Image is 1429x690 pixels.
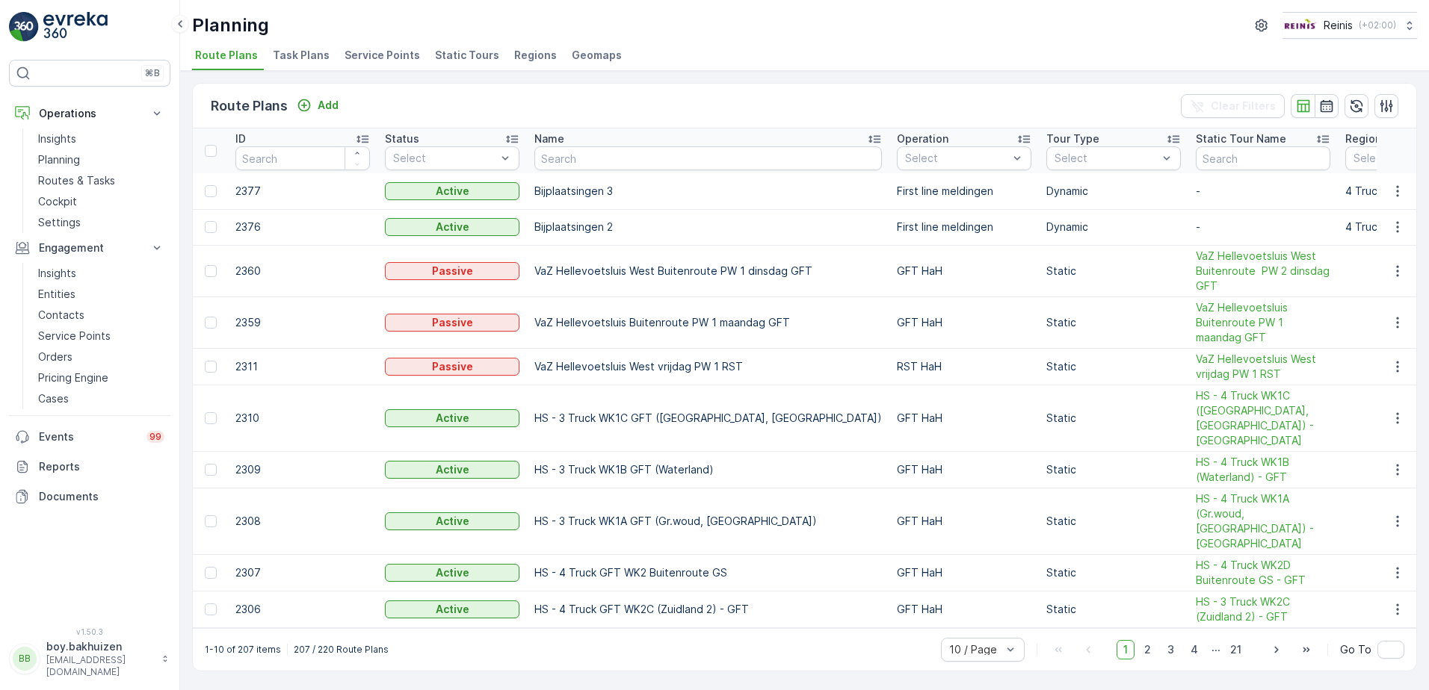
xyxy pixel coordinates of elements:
input: Search [235,146,370,170]
a: HS - 4 Truck WK1A (Gr.woud, Maaswijk Oost) - GFT [1196,491,1330,551]
p: Static Tour Name [1196,131,1286,146]
a: Cases [32,388,170,409]
p: Tour Type [1046,131,1099,146]
span: HS - 4 Truck WK2D Buitenroute GS - GFT [1196,558,1330,588]
p: Reinis [1324,18,1353,33]
p: Operation [897,131,948,146]
p: First line meldingen [897,220,1031,234]
a: Reports [9,452,170,482]
span: HS - 4 Truck WK1C ([GEOGRAPHIC_DATA], [GEOGRAPHIC_DATA]) - [GEOGRAPHIC_DATA] [1196,388,1330,448]
div: Toggle Row Selected [205,412,217,424]
button: Active [385,600,519,618]
p: boy.bakhuizen [46,639,154,654]
button: BBboy.bakhuizen[EMAIL_ADDRESS][DOMAIN_NAME] [9,639,170,678]
button: Active [385,182,519,200]
div: Toggle Row Selected [205,464,217,476]
p: 2360 [235,264,370,279]
button: Passive [385,314,519,332]
button: Active [385,218,519,236]
p: Planning [38,152,80,167]
p: Regions [1345,131,1387,146]
button: Engagement [9,233,170,263]
span: v 1.50.3 [9,627,170,636]
p: GFT HaH [897,565,1031,580]
img: logo [9,12,39,42]
p: ID [235,131,246,146]
p: Routes & Tasks [38,173,115,188]
a: VaZ Hellevoetsluis Buitenroute PW 1 maandag GFT [1196,300,1330,345]
p: 2308 [235,514,370,529]
a: HS - 4 Truck WK1B (Waterland) - GFT [1196,455,1330,485]
p: GFT HaH [897,602,1031,617]
a: Orders [32,346,170,367]
p: 2307 [235,565,370,580]
span: 3 [1161,640,1181,659]
p: Passive [432,359,473,374]
a: Documents [9,482,170,512]
p: Clear Filters [1211,99,1276,114]
p: Static [1046,565,1181,580]
p: 2306 [235,602,370,617]
a: Pricing Engine [32,367,170,388]
span: Go To [1340,642,1371,657]
p: Orders [38,349,72,364]
p: HS - 3 Truck WK1A GFT (Gr.woud, [GEOGRAPHIC_DATA]) [534,514,882,529]
p: ... [1212,640,1220,659]
div: Toggle Row Selected [205,361,217,373]
a: Cockpit [32,191,170,212]
button: Clear Filters [1181,94,1285,118]
a: Planning [32,149,170,170]
div: Toggle Row Selected [205,265,217,277]
p: VaZ Hellevoetsluis West vrijdag PW 1 RST [534,359,882,374]
p: Route Plans [211,96,288,116]
p: - [1196,220,1330,234]
p: Select [905,151,1008,166]
input: Search [534,146,882,170]
button: Active [385,461,519,479]
p: Planning [192,13,269,37]
p: Operations [39,106,141,121]
p: VaZ Hellevoetsluis West Buitenroute PW 1 dinsdag GFT [534,264,882,279]
p: 2309 [235,462,370,477]
p: Contacts [38,308,84,323]
p: 2310 [235,411,370,426]
p: Static [1046,411,1181,426]
button: Active [385,564,519,582]
a: VaZ Hellevoetsluis West Buitenroute PW 2 dinsdag GFT [1196,249,1330,293]
p: Engagement [39,240,141,255]
p: Active [436,462,469,477]
a: HS - 3 Truck WK2C (Zuidland 2) - GFT [1196,594,1330,624]
button: Passive [385,358,519,376]
p: 1-10 of 207 items [205,644,281,656]
p: [EMAIL_ADDRESS][DOMAIN_NAME] [46,654,154,678]
p: Entities [38,287,75,302]
span: Geomaps [572,48,622,63]
p: Cockpit [38,194,77,209]
p: Settings [38,215,81,230]
img: logo_light-DOdMpM7g.png [43,12,108,42]
a: Service Points [32,326,170,346]
a: Insights [32,263,170,284]
p: Dynamic [1046,220,1181,234]
span: VaZ Hellevoetsluis West vrijdag PW 1 RST [1196,352,1330,382]
span: 1 [1117,640,1135,659]
span: 2 [1138,640,1158,659]
p: Static [1046,462,1181,477]
span: 21 [1223,640,1248,659]
p: Insights [38,266,76,281]
p: GFT HaH [897,264,1031,279]
p: Passive [432,315,473,330]
p: Events [39,429,138,444]
div: BB [13,647,37,671]
span: Static Tours [435,48,499,63]
p: GFT HaH [897,315,1031,330]
p: Bijplaatsingen 3 [534,184,882,199]
p: Service Points [38,329,111,344]
button: Reinis(+02:00) [1283,12,1417,39]
p: Select [1055,151,1158,166]
p: Cases [38,391,69,406]
p: First line meldingen [897,184,1031,199]
img: Reinis-Logo-Vrijstaand_Tekengebied-1-copy2_aBO4n7j.png [1283,17,1318,34]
